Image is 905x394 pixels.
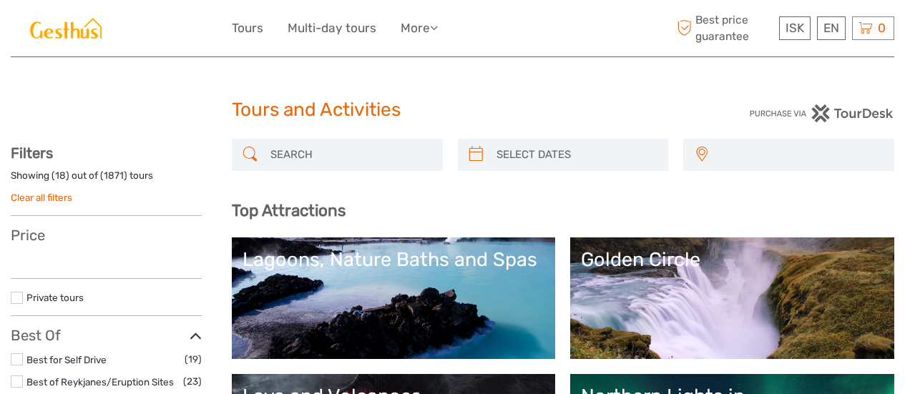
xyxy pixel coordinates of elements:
[673,12,776,44] span: Best price guarantee
[11,327,202,344] h3: Best Of
[26,292,84,303] a: Private tours
[288,18,376,39] a: Multi-day tours
[817,16,846,40] div: EN
[185,351,202,368] span: (19)
[11,144,53,162] strong: Filters
[876,21,888,35] span: 0
[26,376,174,388] a: Best of Reykjanes/Eruption Sites
[749,104,894,122] img: PurchaseViaTourDesk.png
[11,11,121,46] img: 793-558c535f-1fea-42e8-a7af-40abf53c5f2f_logo_small.jpg
[104,169,124,182] label: 1871
[183,373,202,390] span: (23)
[786,21,804,35] span: ISK
[232,201,346,220] b: Top Attractions
[581,248,884,348] a: Golden Circle
[55,169,66,182] label: 18
[232,18,263,39] a: Tours
[11,192,72,203] a: Clear all filters
[401,18,438,39] a: More
[491,142,662,167] input: SELECT DATES
[265,142,436,167] input: SEARCH
[581,248,884,271] div: Golden Circle
[232,99,674,122] h1: Tours and Activities
[11,169,202,191] div: Showing ( ) out of ( ) tours
[11,227,202,244] h3: Price
[243,248,545,271] div: Lagoons, Nature Baths and Spas
[26,354,107,365] a: Best for Self Drive
[243,248,545,348] a: Lagoons, Nature Baths and Spas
